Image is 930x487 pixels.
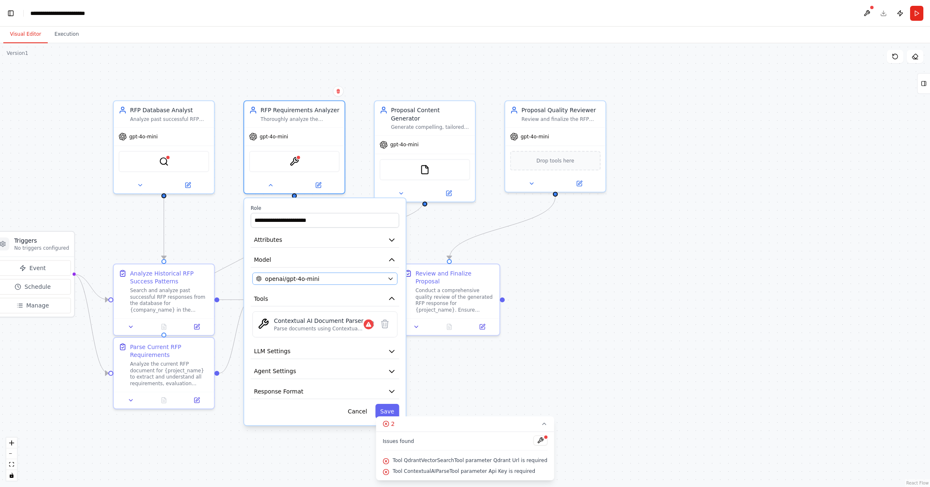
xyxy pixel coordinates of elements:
nav: breadcrumb [30,9,110,17]
span: Agent Settings [254,367,296,376]
button: Open in side panel [183,322,210,332]
div: Proposal Quality ReviewerReview and finalize the RFP response for {project_name} to ensure it mee... [504,100,607,192]
div: Proposal Content Generator [391,106,470,122]
button: Open in side panel [468,322,496,332]
div: Thoroughly analyze the incoming RFP document for {project_name} to understand requirements, evalu... [260,116,340,123]
button: zoom out [6,448,17,459]
button: Open in side panel [183,395,210,405]
button: Execution [48,26,86,43]
g: Edge from bcbd78f0-89bf-4b6b-adbf-4b37f7e66de3 to 34653ed8-91d6-466e-9b9b-bdf3eaeb5029 [160,198,299,332]
span: Schedule [24,283,51,291]
g: Edge from 34653ed8-91d6-466e-9b9b-bdf3eaeb5029 to cae3a357-6358-4f46-abbf-fa95f8085b0e [219,295,251,377]
button: Open in side panel [426,189,472,199]
div: Analyze Historical RFP Success PatternsSearch and analyze past successful RFP responses from the ... [113,263,215,336]
button: No output available [432,322,467,332]
div: Parse documents using Contextual AI's advanced document parser [274,326,364,332]
span: Response Format [254,387,303,396]
span: Model [254,256,271,264]
div: Analyze Historical RFP Success Patterns [130,269,209,285]
g: Edge from 88345a09-8b3e-4699-87e6-00caf8ecd06e to 5fc776c4-c657-404b-a344-6423118a9302 [160,198,168,259]
span: Attributes [254,236,282,244]
div: Analyze past successful RFP responses stored in the database to identify winning patterns, key se... [130,116,209,123]
span: Issues found [383,438,414,445]
img: QdrantVectorSearchTool [159,157,169,167]
span: Tools [254,295,268,303]
div: Analyze the current RFP document for {project_name} to extract and understand all requirements, e... [130,361,209,387]
div: RFP Database Analyst [130,106,209,114]
div: Review and finalize the RFP response for {project_name} to ensure it meets all requirements, main... [521,116,601,123]
span: Drop tools here [536,157,574,165]
span: gpt-4o-mini [259,133,288,140]
g: Edge from triggers to 5fc776c4-c657-404b-a344-6423118a9302 [73,270,108,304]
button: Response Format [251,384,399,399]
span: Event [29,264,46,272]
g: Edge from d2e55f9d-e944-442f-bcfd-d640e0b24b89 to 22c7893f-fc74-49d6-b2d7-8bc0e5a73580 [445,197,559,259]
div: Generate compelling, tailored RFP response content for {project_name} by combining insights from ... [391,124,470,130]
button: fit view [6,459,17,470]
g: Edge from 5fc776c4-c657-404b-a344-6423118a9302 to cae3a357-6358-4f46-abbf-fa95f8085b0e [219,295,251,304]
button: LLM Settings [251,344,399,359]
button: No output available [147,395,181,405]
a: React Flow attribution [906,481,929,485]
div: Review and Finalize Proposal [416,269,495,285]
div: Proposal Quality Reviewer [521,106,601,114]
div: Conduct a comprehensive quality review of the generated RFP response for {project_name}. Ensure c... [416,287,495,313]
button: Delete node [333,86,344,96]
span: gpt-4o-mini [390,142,419,148]
img: ContextualAIParseTool [258,318,269,330]
div: RFP Database AnalystAnalyze past successful RFP responses stored in the database to identify winn... [113,100,215,194]
button: Open in side panel [295,180,341,190]
button: Open in side panel [165,180,211,190]
button: Save [375,404,399,418]
div: Version 1 [7,50,28,57]
button: toggle interactivity [6,470,17,481]
button: Attributes [251,233,399,248]
span: Tool ContextualAIParseTool parameter Api Key is required [393,468,535,475]
button: Visual Editor [3,26,48,43]
button: zoom in [6,438,17,448]
span: Tool QdrantVectorSearchTool parameter Qdrant Url is required [393,457,548,464]
button: Configure tool [363,317,377,331]
img: ContextualAIParseTool [289,157,299,167]
span: gpt-4o-mini [129,133,158,140]
button: Agent Settings [251,364,399,379]
button: Tools [251,291,399,306]
button: Cancel [343,404,372,418]
span: Manage [26,302,49,310]
div: Search and analyze past successful RFP responses from the database for {company_name} in the {ind... [130,287,209,313]
h3: Triggers [14,236,69,245]
button: Hide left sidebar [5,7,17,19]
div: RFP Requirements Analyzer [260,106,340,114]
button: Delete tool [377,317,392,331]
button: Open in side panel [556,179,602,189]
span: openai/gpt-4o-mini [265,275,319,283]
div: Parse Current RFP Requirements [130,343,209,359]
label: Role [251,205,399,212]
button: No output available [147,322,181,332]
button: Model [251,253,399,268]
div: React Flow controls [6,438,17,481]
span: LLM Settings [254,347,291,356]
span: 2 [391,420,395,428]
g: Edge from triggers to 34653ed8-91d6-466e-9b9b-bdf3eaeb5029 [73,270,108,377]
span: gpt-4o-mini [521,133,549,140]
p: No triggers configured [14,245,69,251]
div: Review and Finalize ProposalConduct a comprehensive quality review of the generated RFP response ... [398,263,500,336]
div: RFP Requirements AnalyzerThoroughly analyze the incoming RFP document for {project_name} to under... [243,100,345,194]
img: FileReadTool [420,165,430,175]
div: Parse Current RFP RequirementsAnalyze the current RFP document for {project_name} to extract and ... [113,337,215,409]
div: Proposal Content GeneratorGenerate compelling, tailored RFP response content for {project_name} b... [374,100,476,202]
div: Contextual AI Document Parser [274,317,364,325]
button: 2 [376,416,554,432]
button: openai/gpt-4o-mini [252,273,398,285]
